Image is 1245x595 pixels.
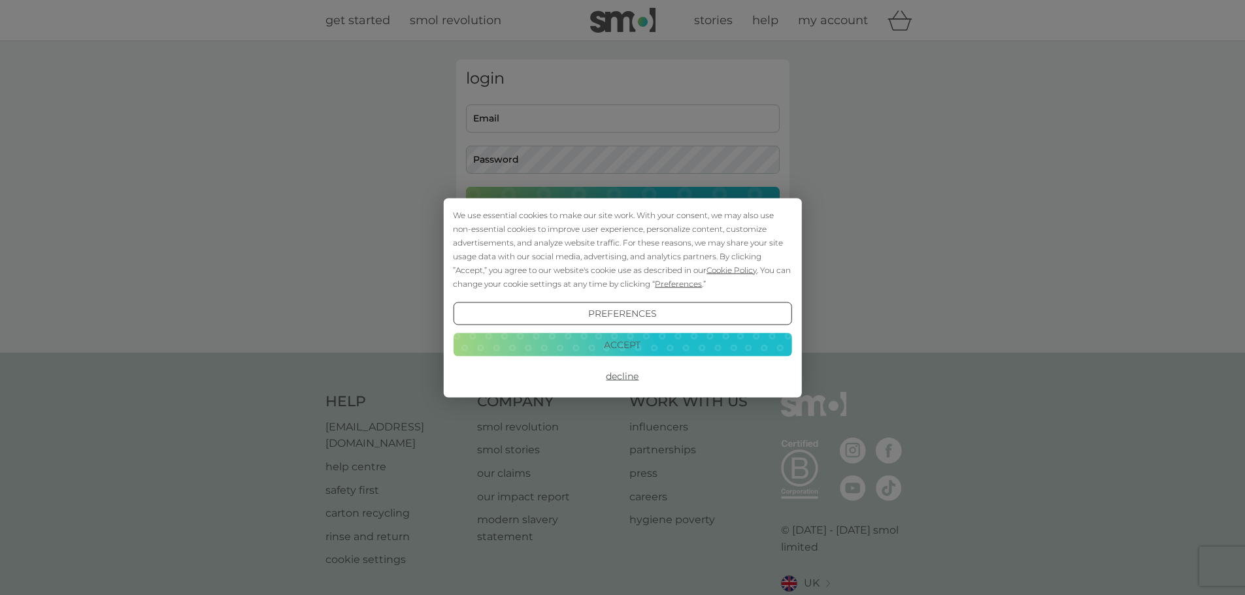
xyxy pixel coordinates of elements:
div: We use essential cookies to make our site work. With your consent, we may also use non-essential ... [453,208,791,290]
div: Cookie Consent Prompt [443,198,801,397]
span: Preferences [655,278,702,288]
button: Accept [453,333,791,357]
button: Decline [453,364,791,388]
span: Cookie Policy [706,265,757,274]
button: Preferences [453,302,791,325]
